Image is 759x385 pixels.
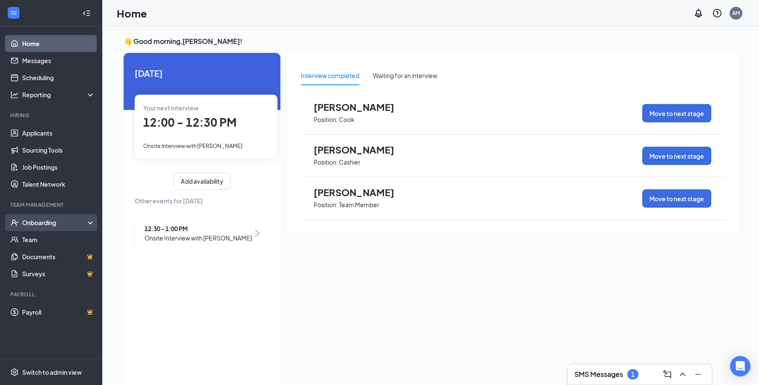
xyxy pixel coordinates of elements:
[135,196,269,206] span: Other events for [DATE]
[144,224,252,233] span: 12:30 - 1:00 PM
[22,52,95,69] a: Messages
[143,104,199,112] span: Your next interview
[314,101,407,113] span: [PERSON_NAME]
[301,71,359,80] div: Interview completed
[22,218,88,227] div: Onboarding
[82,9,91,17] svg: Collapse
[143,142,242,149] span: Onsite Interview with [PERSON_NAME]
[22,124,95,142] a: Applicants
[22,69,95,86] a: Scheduling
[373,71,437,80] div: Waiting for an interview
[314,144,407,155] span: [PERSON_NAME]
[314,187,407,198] span: [PERSON_NAME]
[22,248,95,265] a: DocumentsCrown
[712,8,722,18] svg: QuestionInfo
[22,231,95,248] a: Team
[642,104,711,122] button: Move to next stage
[631,371,635,378] div: 1
[691,368,705,381] button: Minimize
[339,201,379,209] p: Team Member
[22,265,95,282] a: SurveysCrown
[10,201,93,208] div: Team Management
[693,8,704,18] svg: Notifications
[124,37,738,46] h3: 👋 Good morning, [PERSON_NAME] !
[10,368,19,376] svg: Settings
[22,176,95,193] a: Talent Network
[10,112,93,119] div: Hiring
[662,369,672,379] svg: ComposeMessage
[143,115,237,129] span: 12:00 - 12:30 PM
[574,370,623,379] h3: SMS Messages
[642,189,711,208] button: Move to next stage
[135,67,269,80] span: [DATE]
[9,9,18,17] svg: WorkstreamLogo
[22,35,95,52] a: Home
[642,147,711,165] button: Move to next stage
[22,142,95,159] a: Sourcing Tools
[22,90,95,99] div: Reporting
[339,116,355,124] p: Cook
[676,368,690,381] button: ChevronUp
[314,201,338,209] p: Position:
[22,368,82,376] div: Switch to admin view
[314,158,338,166] p: Position:
[730,356,750,376] div: Open Intercom Messenger
[10,90,19,99] svg: Analysis
[22,304,95,321] a: PayrollCrown
[144,233,252,243] span: Onsite Interview with [PERSON_NAME]
[173,173,231,190] button: Add availability
[117,6,147,20] h1: Home
[10,291,93,298] div: Payroll
[693,369,703,379] svg: Minimize
[22,159,95,176] a: Job Postings
[678,369,688,379] svg: ChevronUp
[339,158,361,166] p: Cashier
[661,368,674,381] button: ComposeMessage
[314,116,338,124] p: Position:
[10,218,19,227] svg: UserCheck
[732,9,740,17] div: AM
